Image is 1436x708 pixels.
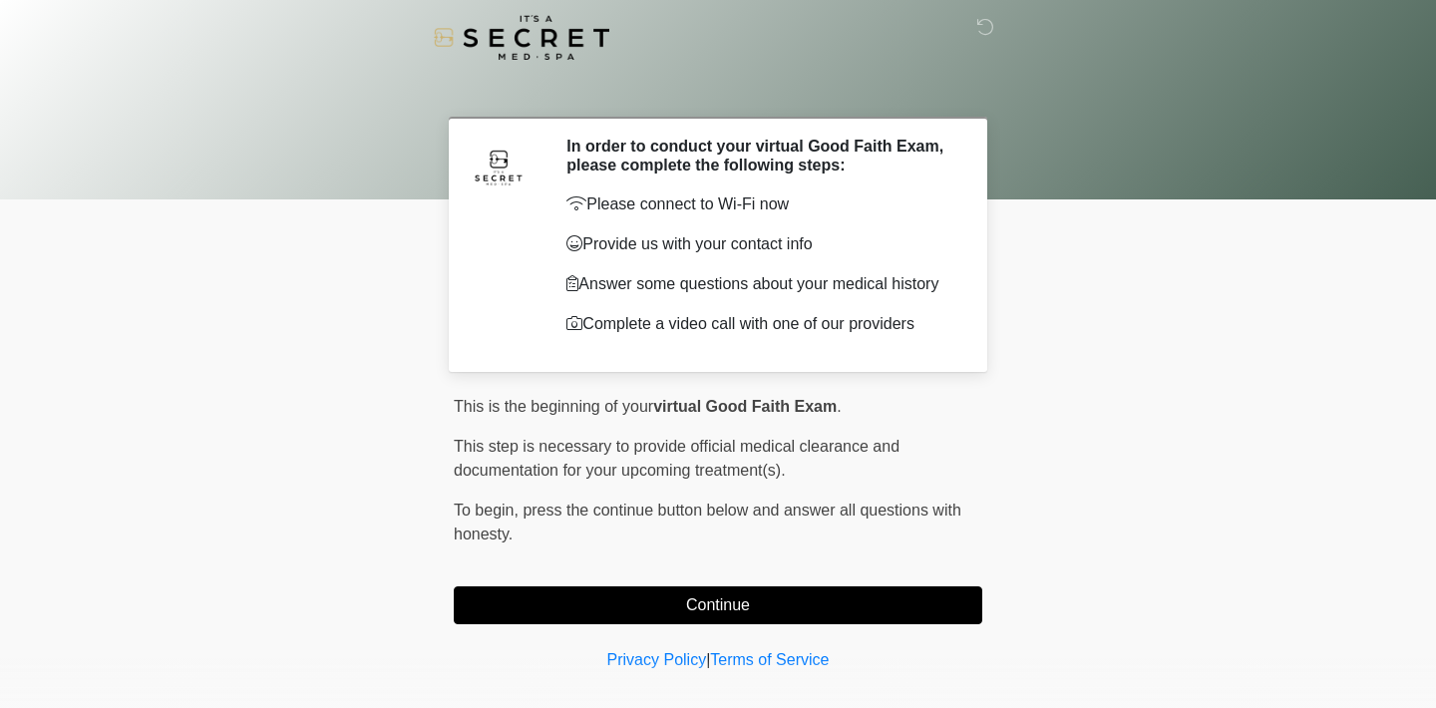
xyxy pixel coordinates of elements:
[469,137,529,196] img: Agent Avatar
[454,438,899,479] span: This step is necessary to provide official medical clearance and documentation for your upcoming ...
[706,651,710,668] a: |
[454,586,982,624] button: Continue
[566,272,952,296] p: Answer some questions about your medical history
[454,502,523,519] span: To begin,
[653,398,837,415] strong: virtual Good Faith Exam
[566,232,952,256] p: Provide us with your contact info
[566,137,952,175] h2: In order to conduct your virtual Good Faith Exam, please complete the following steps:
[566,192,952,216] p: Please connect to Wi-Fi now
[837,398,841,415] span: .
[710,651,829,668] a: Terms of Service
[566,312,952,336] p: Complete a video call with one of our providers
[454,502,961,542] span: press the continue button below and answer all questions with honesty.
[439,72,997,109] h1: ‎ ‎
[434,15,609,60] img: It's A Secret Med Spa Logo
[454,398,653,415] span: This is the beginning of your
[607,651,707,668] a: Privacy Policy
